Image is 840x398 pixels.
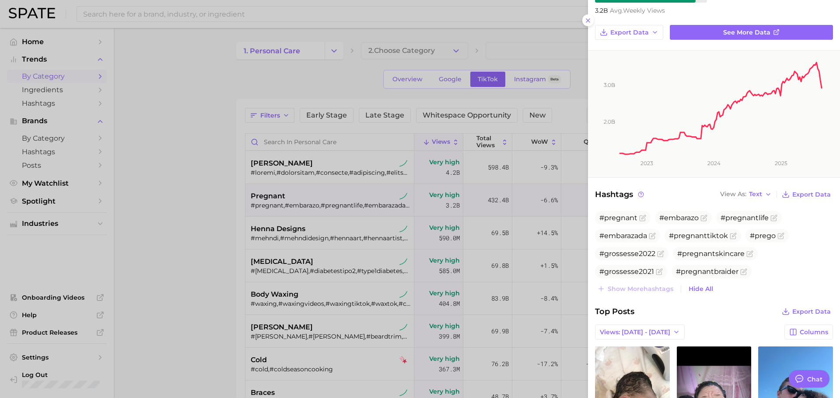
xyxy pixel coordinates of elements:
button: Export Data [780,188,833,201]
span: Hide All [689,285,713,293]
button: Export Data [595,25,663,40]
button: Columns [784,325,833,339]
span: #pregnantskincare [677,249,745,258]
span: Views: [DATE] - [DATE] [600,329,670,336]
button: Show morehashtags [595,283,675,295]
abbr: average [610,7,623,14]
span: #pregnant [599,214,637,222]
button: Flag as miscategorized or irrelevant [746,250,753,257]
span: #grossesse2022 [599,249,655,258]
span: #pregnanttiktok [669,232,728,240]
span: Show more hashtags [608,285,673,293]
button: Export Data [780,305,833,318]
span: Columns [800,329,828,336]
span: Export Data [792,308,831,315]
button: Flag as miscategorized or irrelevant [656,268,663,275]
span: 3.2b [595,7,610,14]
span: weekly views [610,7,665,14]
button: Flag as miscategorized or irrelevant [740,268,747,275]
tspan: 2025 [775,160,787,166]
span: See more data [723,29,770,36]
button: Flag as miscategorized or irrelevant [730,232,737,239]
button: Flag as miscategorized or irrelevant [657,250,664,257]
button: Views: [DATE] - [DATE] [595,325,685,339]
span: #grossesse2021 [599,267,654,276]
tspan: 2.0b [604,118,615,125]
span: #embarazo [659,214,699,222]
button: Hide All [686,283,715,295]
span: View As [720,192,746,197]
span: #pregnantlife [721,214,769,222]
tspan: 2023 [640,160,653,166]
span: Text [749,192,762,197]
button: Flag as miscategorized or irrelevant [700,215,707,221]
button: View AsText [718,189,774,200]
span: Export Data [792,191,831,198]
a: See more data [670,25,833,40]
span: Top Posts [595,305,634,318]
span: #pregnantbraider [676,267,738,276]
button: Flag as miscategorized or irrelevant [649,232,656,239]
button: Flag as miscategorized or irrelevant [770,215,777,221]
button: Flag as miscategorized or irrelevant [639,215,646,221]
button: Flag as miscategorized or irrelevant [777,232,784,239]
span: #prego [750,232,776,240]
span: Hashtags [595,188,645,201]
tspan: 2024 [707,160,721,166]
span: #embarazada [599,232,647,240]
span: Export Data [610,29,649,36]
tspan: 3.0b [604,82,615,88]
